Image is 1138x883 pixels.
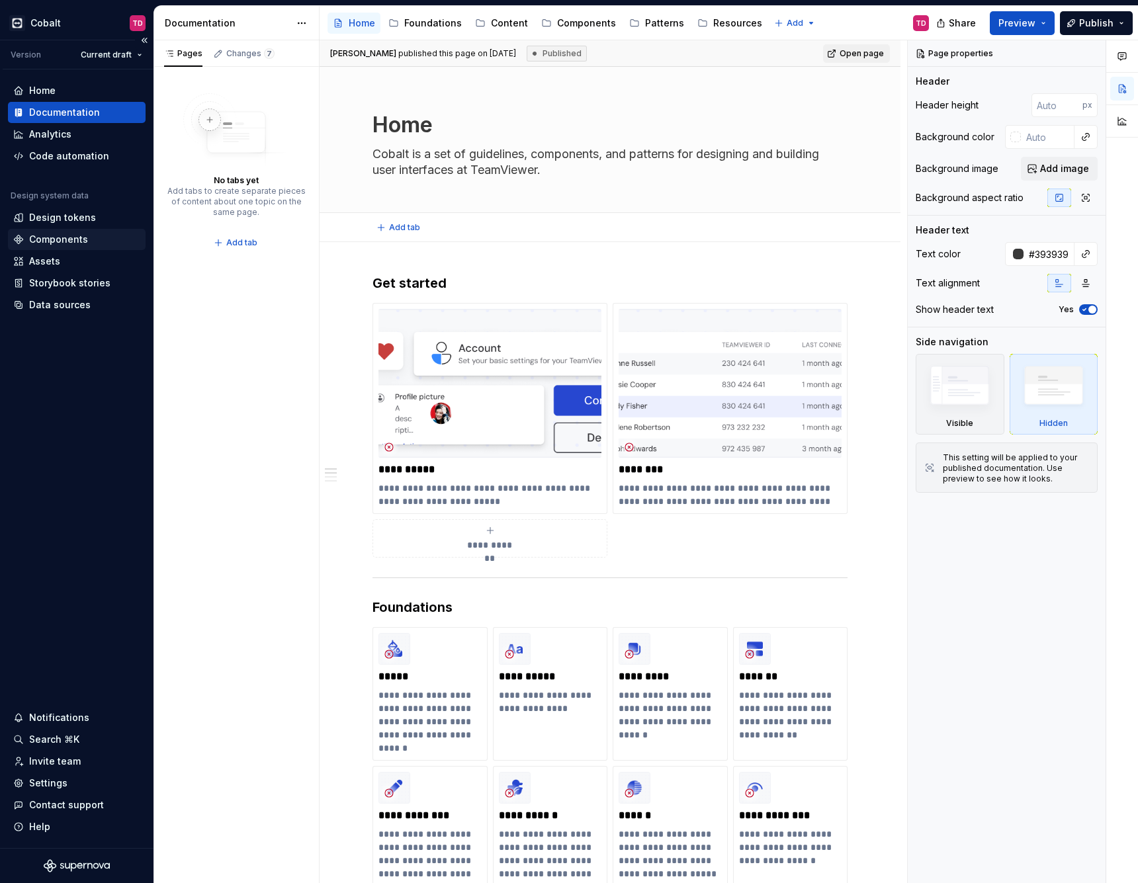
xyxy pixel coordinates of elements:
div: Documentation [165,17,290,30]
div: Components [557,17,616,30]
a: Content [470,13,533,34]
span: Preview [998,17,1035,30]
div: Design tokens [29,211,96,224]
img: 368f199c-661e-44dc-a8f6-8bacd064ae71.png [499,633,531,665]
img: e3886e02-c8c5-455d-9336-29756fd03ba2.png [9,15,25,31]
div: Background aspect ratio [916,191,1024,204]
textarea: Home [370,109,845,141]
div: No tabs yet [214,175,259,186]
div: Search ⌘K [29,733,79,746]
button: Current draft [75,46,148,64]
span: Share [949,17,976,30]
svg: Supernova Logo [44,859,110,872]
div: Storybook stories [29,276,110,290]
h3: Get started [372,274,848,292]
img: eeaba824-37ac-49bb-8cf4-3aa15dfe3684.png [739,633,771,665]
button: Add tab [372,218,426,237]
div: Invite team [29,755,81,768]
span: Current draft [81,50,132,60]
div: Assets [29,255,60,268]
a: Settings [8,773,146,794]
img: cf2c13b7-587a-40b1-a2d8-76464674690a.png [378,633,410,665]
a: Components [536,13,621,34]
span: Open page [840,48,884,59]
a: Documentation [8,102,146,123]
button: Add [770,14,820,32]
input: Auto [1024,242,1074,266]
div: Visible [946,418,973,429]
span: Publish [1079,17,1114,30]
a: Data sources [8,294,146,315]
img: 56a373f2-1107-42e5-9a94-a3244155e248.png [378,309,601,458]
a: Patterns [624,13,689,34]
span: Add [787,18,803,28]
input: Auto [1021,125,1074,149]
div: Content [491,17,528,30]
button: Publish [1060,11,1133,35]
div: Hidden [1039,418,1068,429]
div: Version [11,50,41,60]
div: Background image [916,162,998,175]
div: Hidden [1010,354,1098,435]
div: Contact support [29,798,104,812]
div: Header text [916,224,969,237]
span: published this page on [DATE] [330,48,516,59]
div: Cobalt [30,17,61,30]
div: Home [349,17,375,30]
div: Help [29,820,50,833]
img: ac724a73-f9cb-4cc1-8efa-9c4c82b92d34.png [378,772,410,804]
a: Components [8,229,146,250]
div: TD [132,18,143,28]
span: Add image [1040,162,1089,175]
span: Add tab [389,222,420,233]
button: Add image [1021,157,1098,181]
div: Changes [226,48,275,59]
div: Pages [164,48,202,59]
div: Home [29,84,56,97]
div: Visible [916,354,1004,435]
img: 7278a00d-d238-49cb-a6e1-d8579a0d75e9.png [619,772,650,804]
a: Open page [823,44,890,63]
div: Foundations [404,17,462,30]
div: Text alignment [916,276,980,290]
div: This setting will be applied to your published documentation. Use preview to see how it looks. [943,452,1089,484]
div: Side navigation [916,335,988,349]
div: Header height [916,99,979,112]
button: Add tab [210,233,263,252]
div: Show header text [916,303,994,316]
h3: Foundations [372,598,848,616]
button: Search ⌘K [8,729,146,750]
p: px [1082,100,1092,110]
div: Settings [29,777,67,790]
div: Analytics [29,128,71,141]
button: Collapse sidebar [135,31,153,50]
div: Add tabs to create separate pieces of content about one topic on the same page. [167,186,306,218]
div: Code automation [29,149,109,163]
div: Resources [713,17,762,30]
span: 7 [264,48,275,59]
button: Help [8,816,146,837]
a: Foundations [383,13,467,34]
input: Auto [1031,93,1082,117]
button: CobaltTD [3,9,151,37]
a: Assets [8,251,146,272]
div: TD [916,18,926,28]
a: Storybook stories [8,273,146,294]
textarea: Cobalt is a set of guidelines, components, and patterns for designing and building user interface... [370,144,845,181]
a: Resources [692,13,767,34]
span: Add tab [226,237,257,248]
div: Background color [916,130,994,144]
a: Code automation [8,146,146,167]
label: Yes [1059,304,1074,315]
div: Data sources [29,298,91,312]
img: 068bd4ce-6767-4acb-8685-70918c28eff8.png [739,772,771,804]
span: [PERSON_NAME] [330,48,396,58]
a: Analytics [8,124,146,145]
div: Page tree [328,10,767,36]
a: Invite team [8,751,146,772]
button: Contact support [8,794,146,816]
div: Notifications [29,711,89,724]
div: Components [29,233,88,246]
div: Design system data [11,190,89,201]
